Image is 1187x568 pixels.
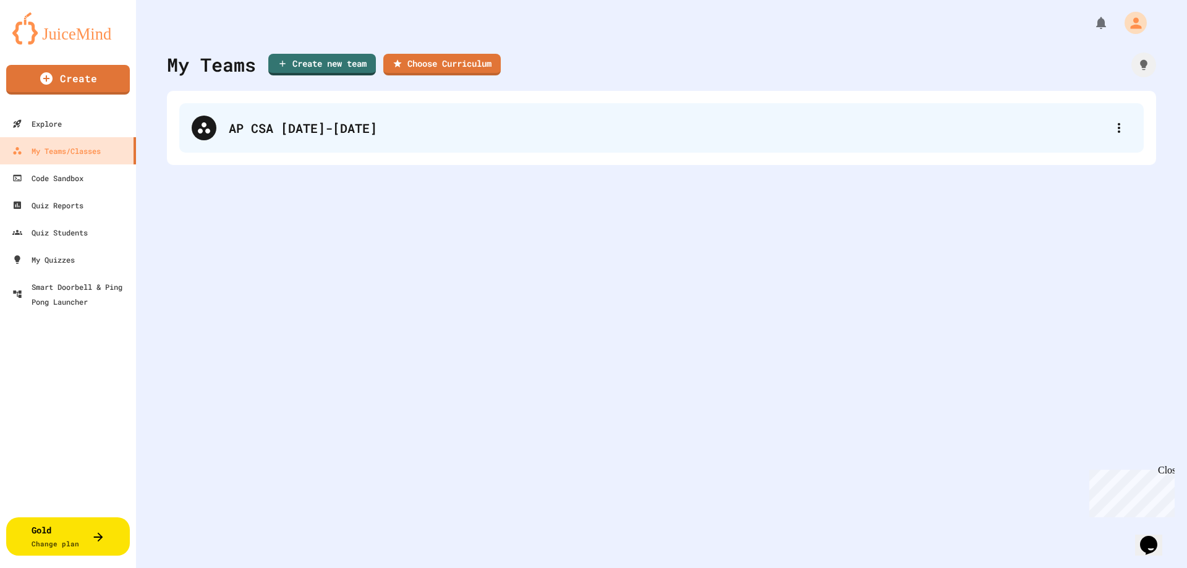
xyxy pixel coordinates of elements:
[268,54,376,75] a: Create new team
[1112,9,1150,37] div: My Account
[1135,519,1175,556] iframe: chat widget
[229,119,1107,137] div: AP CSA [DATE]-[DATE]
[1131,53,1156,77] div: How it works
[32,539,79,548] span: Change plan
[12,116,62,131] div: Explore
[1084,465,1175,517] iframe: chat widget
[32,523,79,549] div: Gold
[5,5,85,78] div: Chat with us now!Close
[167,51,256,78] div: My Teams
[12,252,75,267] div: My Quizzes
[12,171,83,185] div: Code Sandbox
[179,103,1144,153] div: AP CSA [DATE]-[DATE]
[12,279,131,309] div: Smart Doorbell & Ping Pong Launcher
[12,225,88,240] div: Quiz Students
[6,65,130,95] a: Create
[12,12,124,45] img: logo-orange.svg
[12,143,101,158] div: My Teams/Classes
[6,517,130,556] button: GoldChange plan
[12,198,83,213] div: Quiz Reports
[1071,12,1112,33] div: My Notifications
[383,54,501,75] a: Choose Curriculum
